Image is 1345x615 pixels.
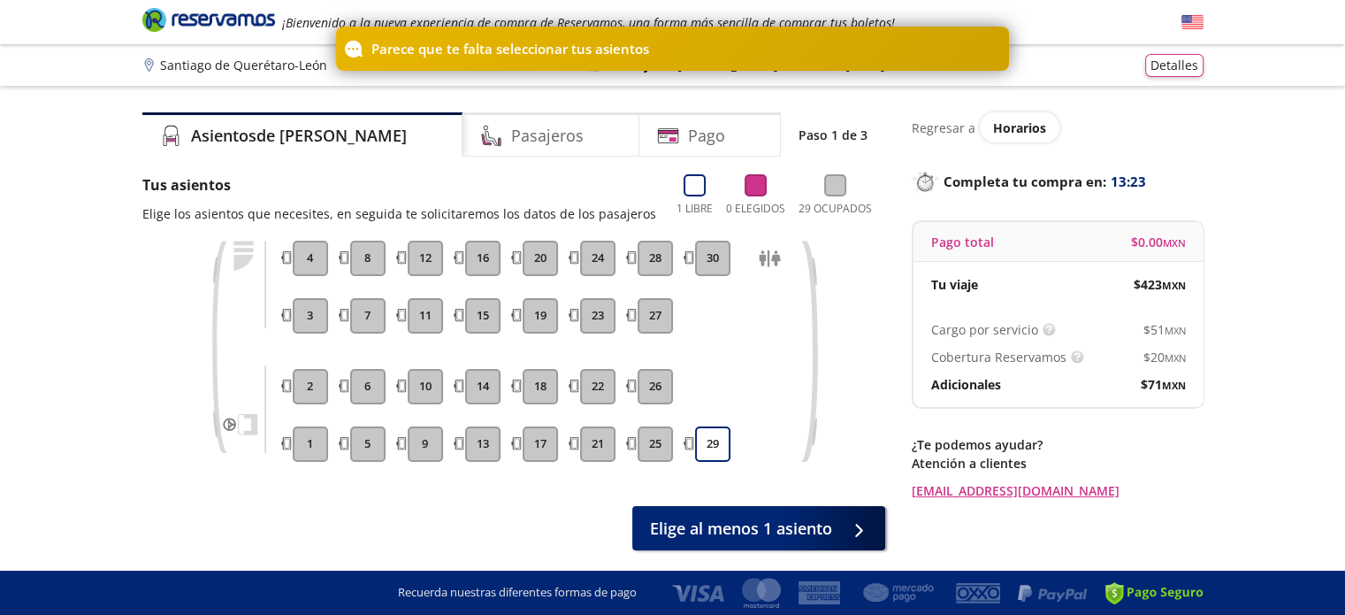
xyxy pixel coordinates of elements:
button: 5 [350,427,386,462]
i: Brand Logo [142,6,275,33]
button: 26 [638,369,673,404]
span: $ 71 [1141,375,1186,394]
span: $ 0.00 [1131,233,1186,251]
button: 11 [408,298,443,334]
h4: Asientos de [PERSON_NAME] [191,124,407,148]
button: 9 [408,427,443,462]
button: 18 [523,369,558,404]
small: MXN [1163,236,1186,250]
p: Parece que te falta seleccionar tus asientos [371,39,649,59]
button: 10 [408,369,443,404]
button: 16 [465,241,501,276]
button: 22 [580,369,615,404]
button: 12 [408,241,443,276]
p: Tu viaje [931,275,978,294]
button: 6 [350,369,386,404]
h4: Pasajeros [511,124,584,148]
button: 2 [293,369,328,404]
button: 3 [293,298,328,334]
p: Paso 1 de 3 [799,126,867,144]
p: Atención a clientes [912,454,1204,473]
span: $ 423 [1134,275,1186,294]
span: $ 20 [1143,348,1186,366]
p: 1 Libre [676,201,713,217]
button: 20 [523,241,558,276]
button: 28 [638,241,673,276]
button: 30 [695,241,730,276]
button: Elige al menos 1 asiento [632,506,885,550]
a: Brand Logo [142,6,275,38]
span: $ 51 [1143,320,1186,339]
button: 24 [580,241,615,276]
button: English [1181,12,1204,34]
small: MXN [1162,379,1186,392]
h4: Pago [688,124,725,148]
button: 1 [293,427,328,462]
p: Pago total [931,233,994,251]
p: Completa tu compra en : [912,169,1204,194]
p: Elige los asientos que necesites, en seguida te solicitaremos los datos de los pasajeros [142,204,656,223]
em: ¡Bienvenido a la nueva experiencia de compra de Reservamos, una forma más sencilla de comprar tus... [282,14,895,31]
div: Regresar a ver horarios [912,112,1204,142]
a: [EMAIL_ADDRESS][DOMAIN_NAME] [912,481,1204,500]
button: 15 [465,298,501,334]
button: 19 [523,298,558,334]
button: 13 [465,427,501,462]
span: 13:23 [1111,172,1146,192]
p: Tus asientos [142,174,656,196]
p: Cargo por servicio [931,320,1038,339]
button: 23 [580,298,615,334]
button: 7 [350,298,386,334]
button: 17 [523,427,558,462]
span: Elige al menos 1 asiento [650,517,832,541]
p: 0 Elegidos [726,201,785,217]
button: 29 [695,427,730,462]
button: 27 [638,298,673,334]
button: 4 [293,241,328,276]
p: ¿Te podemos ayudar? [912,435,1204,454]
small: MXN [1165,324,1186,337]
small: MXN [1165,351,1186,365]
button: 8 [350,241,386,276]
button: 25 [638,427,673,462]
p: Regresar a [912,119,975,137]
span: Horarios [993,119,1046,136]
p: Cobertura Reservamos [931,348,1066,366]
button: 14 [465,369,501,404]
small: MXN [1162,279,1186,292]
p: Recuerda nuestras diferentes formas de pago [398,584,637,602]
button: 21 [580,427,615,462]
p: 29 Ocupados [799,201,872,217]
p: Adicionales [931,375,1001,394]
